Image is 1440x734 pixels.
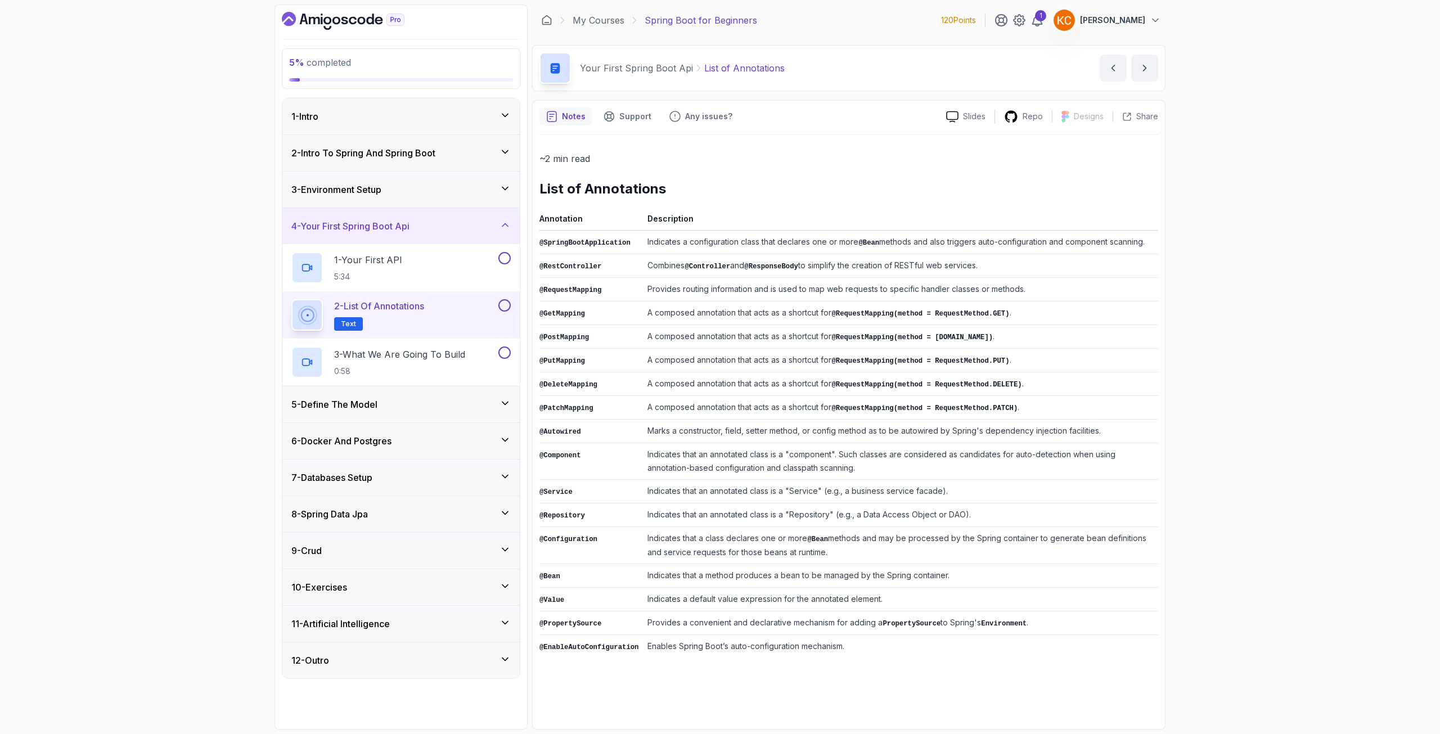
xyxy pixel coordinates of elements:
[1136,111,1158,122] p: Share
[282,496,520,532] button: 8-Spring Data Jpa
[941,15,976,26] p: 120 Points
[643,325,1158,349] td: A composed annotation that acts as a shortcut for .
[539,239,631,247] code: @SpringBootApplication
[291,299,511,331] button: 2-List of AnnotationsText
[643,301,1158,325] td: A composed annotation that acts as a shortcut for .
[883,620,940,628] code: PropertySource
[1074,111,1104,122] p: Designs
[291,434,391,448] h3: 6 - Docker And Postgres
[643,588,1158,611] td: Indicates a default value expression for the annotated element.
[539,310,585,318] code: @GetMapping
[643,635,1158,659] td: Enables Spring Boot’s auto-configuration mechanism.
[643,372,1158,396] td: A composed annotation that acts as a shortcut for .
[291,110,318,123] h3: 1 - Intro
[597,107,658,125] button: Support button
[282,386,520,422] button: 5-Define The Model
[539,357,585,365] code: @PutMapping
[334,271,402,282] p: 5:34
[539,643,638,651] code: @EnableAutoConfiguration
[580,61,693,75] p: Your First Spring Boot Api
[334,348,465,361] p: 3 - What We Are Going To Build
[539,620,601,628] code: @PropertySource
[282,423,520,459] button: 6-Docker And Postgres
[643,420,1158,443] td: Marks a constructor, field, setter method, or config method as to be autowired by Spring's depend...
[643,564,1158,588] td: Indicates that a method produces a bean to be managed by the Spring container.
[643,527,1158,564] td: Indicates that a class declares one or more methods and may be processed by the Spring container ...
[645,13,757,27] p: Spring Boot for Beginners
[539,404,593,412] code: @PatchMapping
[289,57,304,68] span: 5 %
[562,111,586,122] p: Notes
[643,480,1158,503] td: Indicates that an annotated class is a "Service" (e.g., a business service facade).
[539,180,1158,198] h2: List of Annotations
[291,471,372,484] h3: 7 - Databases Setup
[1131,55,1158,82] button: next content
[539,334,589,341] code: @PostMapping
[282,172,520,208] button: 3-Environment Setup
[1113,111,1158,122] button: Share
[539,512,585,520] code: @Repository
[643,254,1158,278] td: Combines and to simplify the creation of RESTful web services.
[643,278,1158,301] td: Provides routing information and is used to map web requests to specific handler classes or methods.
[291,507,368,521] h3: 8 - Spring Data Jpa
[685,263,730,271] code: @Controller
[1080,15,1145,26] p: [PERSON_NAME]
[1035,10,1046,21] div: 1
[282,98,520,134] button: 1-Intro
[831,334,993,341] code: @RequestMapping(method = [DOMAIN_NAME])
[539,286,601,294] code: @RequestMapping
[291,654,329,667] h3: 12 - Outro
[643,349,1158,372] td: A composed annotation that acts as a shortcut for .
[282,460,520,496] button: 7-Databases Setup
[282,135,520,171] button: 2-Intro To Spring And Spring Boot
[291,346,511,378] button: 3-What We Are Going To Build0:58
[539,488,573,496] code: @Service
[291,617,390,631] h3: 11 - Artificial Intelligence
[539,381,597,389] code: @DeleteMapping
[704,61,785,75] p: List of Annotations
[291,183,381,196] h3: 3 - Environment Setup
[539,573,560,580] code: @Bean
[291,398,377,411] h3: 5 - Define The Model
[341,319,356,328] span: Text
[643,503,1158,527] td: Indicates that an annotated class is a "Repository" (e.g., a Data Access Object or DAO).
[963,111,985,122] p: Slides
[539,596,564,604] code: @Value
[831,310,1009,318] code: @RequestMapping(method = RequestMethod.GET)
[1023,111,1043,122] p: Repo
[289,57,351,68] span: completed
[1100,55,1127,82] button: previous content
[539,211,643,231] th: Annotation
[643,443,1158,480] td: Indicates that an annotated class is a "component". Such classes are considered as candidates for...
[282,12,430,30] a: Dashboard
[539,151,1158,166] p: ~2 min read
[643,396,1158,420] td: A composed annotation that acts as a shortcut for .
[291,580,347,594] h3: 10 - Exercises
[663,107,739,125] button: Feedback button
[539,428,581,436] code: @Autowired
[619,111,651,122] p: Support
[643,231,1158,254] td: Indicates a configuration class that declares one or more methods and also triggers auto-configur...
[831,404,1018,412] code: @RequestMapping(method = RequestMethod.PATCH)
[282,208,520,244] button: 4-Your First Spring Boot Api
[282,569,520,605] button: 10-Exercises
[831,381,1021,389] code: @RequestMapping(method = RequestMethod.DELETE)
[744,263,798,271] code: @ResponseBody
[539,107,592,125] button: notes button
[643,211,1158,231] th: Description
[573,13,624,27] a: My Courses
[981,620,1027,628] code: Environment
[541,15,552,26] a: Dashboard
[334,253,402,267] p: 1 - Your First API
[282,533,520,569] button: 9-Crud
[539,263,601,271] code: @RestController
[291,219,409,233] h3: 4 - Your First Spring Boot Api
[995,110,1052,124] a: Repo
[539,535,597,543] code: @Configuration
[1053,9,1161,31] button: user profile image[PERSON_NAME]
[282,606,520,642] button: 11-Artificial Intelligence
[807,535,828,543] code: @Bean
[291,252,511,283] button: 1-Your First API5:34
[858,239,879,247] code: @Bean
[334,299,424,313] p: 2 - List of Annotations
